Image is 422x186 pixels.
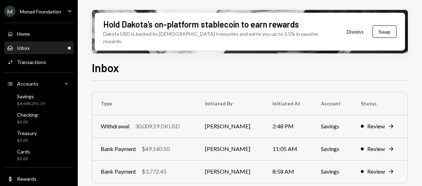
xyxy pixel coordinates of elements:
[338,23,373,40] button: Dismiss
[4,56,74,68] a: Transactions
[367,145,385,153] div: Review
[17,119,38,125] div: $0.00
[264,92,313,115] th: Initiated At
[352,92,408,115] th: Status
[101,122,129,130] div: Withdrawal
[367,167,385,176] div: Review
[4,146,74,163] a: Cards$0.00
[101,167,136,176] div: Bank Payment
[4,172,74,185] a: Rewards
[17,93,45,99] div: Savings
[17,81,39,87] div: Accounts
[17,59,46,65] div: Transactions
[17,176,36,182] div: Rewards
[197,160,264,183] td: [PERSON_NAME]
[264,115,313,138] td: 2:48 PM
[197,115,264,138] td: [PERSON_NAME]
[92,92,197,115] th: Type
[135,122,180,130] div: 30,009.19 DKUSD
[92,60,119,75] h1: Inbox
[4,128,74,145] a: Treasury$0.00
[312,92,352,115] th: Account
[103,18,299,30] div: Hold Dakota’s on-platform stablecoin to earn rewards
[312,160,352,183] td: Savings
[20,8,61,14] div: Monad Foundation
[17,138,37,144] div: $0.00
[17,130,37,136] div: Treasury
[4,41,74,54] a: Inbox
[101,145,136,153] div: Bank Payment
[4,6,16,17] div: M
[103,30,323,45] div: Dakota USD is backed by [DEMOGRAPHIC_DATA] treasuries and earns you up to 3.5% in passive rewards.
[264,160,313,183] td: 8:58 AM
[17,149,30,155] div: Cards
[17,31,30,37] div: Home
[4,27,74,40] a: Home
[367,122,385,130] div: Review
[4,91,74,108] a: Savings$4,648,291.19
[4,110,74,127] a: Checking$0.00
[17,101,45,107] div: $4,648,291.19
[142,167,166,176] div: $3,772.45
[312,138,352,160] td: Savings
[4,77,74,90] a: Accounts
[312,115,352,138] td: Savings
[264,138,313,160] td: 11:05 AM
[197,138,264,160] td: [PERSON_NAME]
[373,25,397,38] button: Swap
[197,92,264,115] th: Initiated By
[17,45,30,51] div: Inbox
[142,145,170,153] div: $49,140.50
[17,156,30,162] div: $0.00
[17,112,38,118] div: Checking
